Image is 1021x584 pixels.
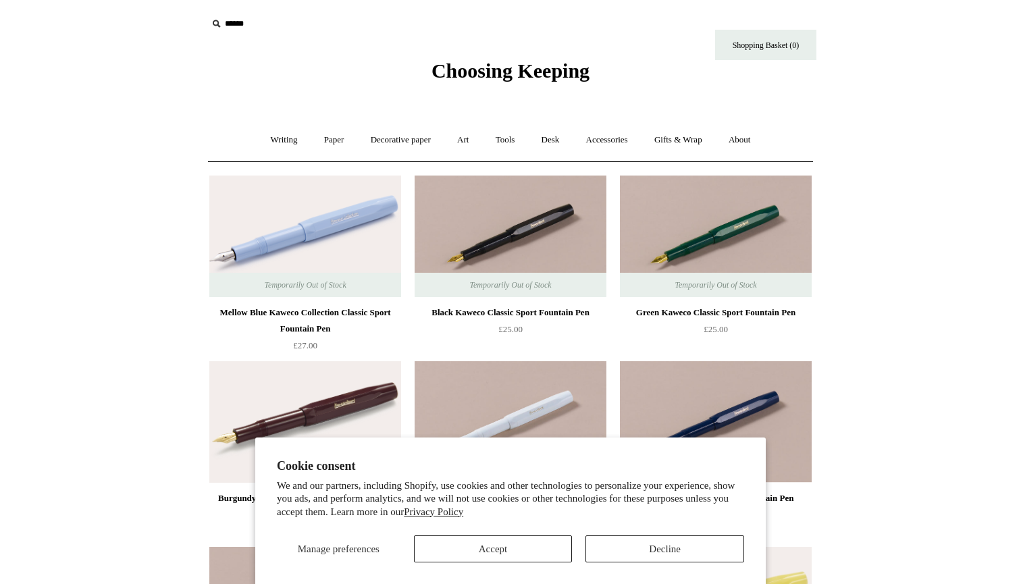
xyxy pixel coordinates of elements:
[661,273,770,297] span: Temporarily Out of Stock
[213,490,398,506] div: Burgundy Kaweco Classic Sport Fountain Pen
[431,59,590,82] span: Choosing Keeping
[213,304,398,337] div: Mellow Blue Kaweco Collection Classic Sport Fountain Pen
[277,535,400,562] button: Manage preferences
[418,304,603,321] div: Black Kaweco Classic Sport Fountain Pen
[414,535,573,562] button: Accept
[498,324,523,334] span: £25.00
[415,176,606,297] a: Black Kaweco Classic Sport Fountain Pen Black Kaweco Classic Sport Fountain Pen Temporarily Out o...
[209,361,401,483] img: Burgundy Kaweco Classic Sport Fountain Pen
[585,535,744,562] button: Decline
[620,176,812,297] img: Green Kaweco Classic Sport Fountain Pen
[431,70,590,80] a: Choosing Keeping
[415,176,606,297] img: Black Kaweco Classic Sport Fountain Pen
[359,122,443,158] a: Decorative paper
[716,122,763,158] a: About
[623,304,808,321] div: Green Kaweco Classic Sport Fountain Pen
[574,122,640,158] a: Accessories
[404,506,463,517] a: Privacy Policy
[415,304,606,360] a: Black Kaweco Classic Sport Fountain Pen £25.00
[209,176,401,297] img: Mellow Blue Kaweco Collection Classic Sport Fountain Pen
[456,273,565,297] span: Temporarily Out of Stock
[620,304,812,360] a: Green Kaweco Classic Sport Fountain Pen £25.00
[209,490,401,546] a: Burgundy Kaweco Classic Sport Fountain Pen £25.00
[209,304,401,360] a: Mellow Blue Kaweco Collection Classic Sport Fountain Pen £27.00
[277,459,744,473] h2: Cookie consent
[620,176,812,297] a: Green Kaweco Classic Sport Fountain Pen Green Kaweco Classic Sport Fountain Pen Temporarily Out o...
[642,122,714,158] a: Gifts & Wrap
[277,479,744,519] p: We and our partners, including Shopify, use cookies and other technologies to personalize your ex...
[529,122,572,158] a: Desk
[209,176,401,297] a: Mellow Blue Kaweco Collection Classic Sport Fountain Pen Mellow Blue Kaweco Collection Classic Sp...
[620,361,812,483] a: Navy Kaweco Classic Sport Fountain Pen Navy Kaweco Classic Sport Fountain Pen
[483,122,527,158] a: Tools
[312,122,357,158] a: Paper
[298,543,379,554] span: Manage preferences
[293,340,317,350] span: £27.00
[251,273,359,297] span: Temporarily Out of Stock
[259,122,310,158] a: Writing
[209,361,401,483] a: Burgundy Kaweco Classic Sport Fountain Pen Burgundy Kaweco Classic Sport Fountain Pen
[704,324,728,334] span: £25.00
[415,361,606,483] a: White Kaweco Classic Sport Fountain Pen White Kaweco Classic Sport Fountain Pen
[415,361,606,483] img: White Kaweco Classic Sport Fountain Pen
[445,122,481,158] a: Art
[620,361,812,483] img: Navy Kaweco Classic Sport Fountain Pen
[715,30,816,60] a: Shopping Basket (0)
